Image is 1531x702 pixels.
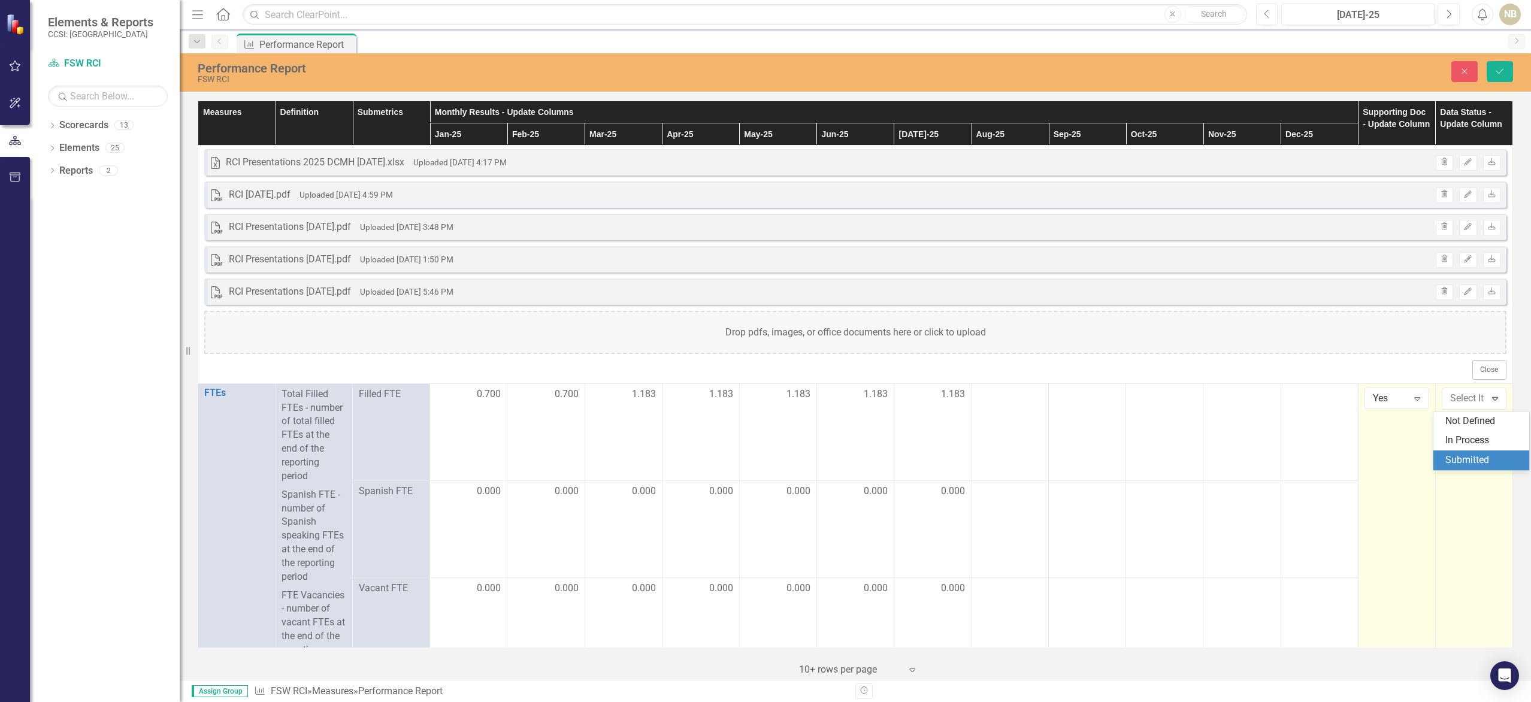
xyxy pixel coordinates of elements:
small: Uploaded [DATE] 4:17 PM [413,158,507,167]
span: 1.183 [709,388,733,401]
span: 0.000 [864,582,888,595]
span: Filled FTE [359,388,423,401]
div: RCI Presentations [DATE].pdf [229,285,351,299]
span: 0.000 [477,582,501,595]
button: [DATE]-25 [1281,4,1435,25]
span: Assign Group [192,685,248,697]
span: Spanish FTE [359,485,423,498]
a: Measures [312,685,353,697]
a: Reports [59,164,93,178]
div: » » [254,685,846,698]
span: 0.000 [786,485,810,498]
span: Search [1201,9,1227,19]
small: Uploaded [DATE] 1:50 PM [360,255,453,264]
div: Yes [1373,391,1408,405]
div: Open Intercom Messenger [1490,661,1519,690]
input: Search Below... [48,86,168,107]
span: 0.000 [555,485,579,498]
p: Total Filled FTEs - number of total filled FTEs at the end of the reporting period [282,388,346,486]
span: Elements & Reports [48,15,153,29]
div: Drop pdfs, images, or office documents here or click to upload [204,311,1506,354]
small: Uploaded [DATE] 5:46 PM [360,287,453,296]
span: Vacant FTE [359,582,423,595]
span: 0.000 [864,485,888,498]
div: 13 [114,120,134,131]
div: [DATE]-25 [1285,8,1430,22]
span: 0.000 [709,485,733,498]
a: FTEs [204,388,269,398]
a: Elements [59,141,99,155]
span: 0.000 [632,582,656,595]
div: RCI [DATE].pdf [229,188,291,202]
small: CCSI: [GEOGRAPHIC_DATA] [48,29,153,39]
span: 0.000 [709,582,733,595]
span: 0.000 [941,582,965,595]
button: Close [1472,360,1506,379]
div: Performance Report [358,685,443,697]
span: 0.700 [477,388,501,401]
p: Spanish FTE - number of Spanish speaking FTEs at the end of the reporting period [282,486,346,586]
div: Performance Report [259,37,353,52]
div: In Process [1445,434,1522,447]
span: 0.700 [555,388,579,401]
img: ClearPoint Strategy [6,14,27,35]
span: 1.183 [864,388,888,401]
span: 0.000 [555,582,579,595]
span: 1.183 [941,388,965,401]
button: NB [1499,4,1521,25]
span: 0.000 [477,485,501,498]
span: 0.000 [786,582,810,595]
a: Scorecards [59,119,108,132]
p: FTE Vacancies - number of vacant FTEs at the end of the reporting period [282,586,346,671]
small: Uploaded [DATE] 3:48 PM [360,222,453,232]
span: 0.000 [941,485,965,498]
span: 0.000 [632,485,656,498]
div: 2 [99,165,118,175]
div: Submitted [1445,453,1522,467]
input: Search ClearPoint... [243,4,1246,25]
div: RCI Presentations [DATE].pdf [229,220,351,234]
a: FSW RCI [271,685,307,697]
a: FSW RCI [48,57,168,71]
div: FSW RCI [198,75,944,84]
div: RCI Presentations 2025 DCMH [DATE].xlsx [226,156,404,170]
div: 25 [105,143,125,153]
span: 1.183 [786,388,810,401]
div: Not Defined [1445,414,1522,428]
button: Search [1184,6,1244,23]
span: 1.183 [632,388,656,401]
div: Performance Report [198,62,944,75]
div: RCI Presentations [DATE].pdf [229,253,351,267]
small: Uploaded [DATE] 4:59 PM [299,190,393,199]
